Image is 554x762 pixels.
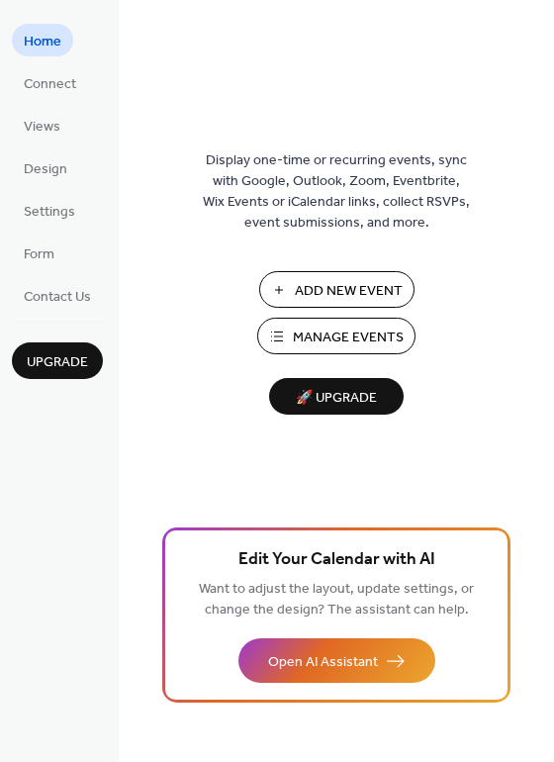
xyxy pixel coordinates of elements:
[12,151,79,184] a: Design
[24,287,91,308] span: Contact Us
[12,66,88,99] a: Connect
[12,279,103,312] a: Contact Us
[24,244,54,265] span: Form
[259,271,415,308] button: Add New Event
[199,576,474,623] span: Want to adjust the layout, update settings, or change the design? The assistant can help.
[268,652,378,673] span: Open AI Assistant
[12,24,73,56] a: Home
[257,318,415,354] button: Manage Events
[27,352,88,373] span: Upgrade
[12,194,87,227] a: Settings
[24,202,75,223] span: Settings
[12,109,72,142] a: Views
[12,342,103,379] button: Upgrade
[24,117,60,138] span: Views
[203,150,470,234] span: Display one-time or recurring events, sync with Google, Outlook, Zoom, Eventbrite, Wix Events or ...
[269,378,404,415] button: 🚀 Upgrade
[238,546,435,574] span: Edit Your Calendar with AI
[281,385,392,412] span: 🚀 Upgrade
[238,638,435,683] button: Open AI Assistant
[24,159,67,180] span: Design
[24,32,61,52] span: Home
[12,237,66,269] a: Form
[24,74,76,95] span: Connect
[295,281,403,302] span: Add New Event
[293,328,404,348] span: Manage Events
